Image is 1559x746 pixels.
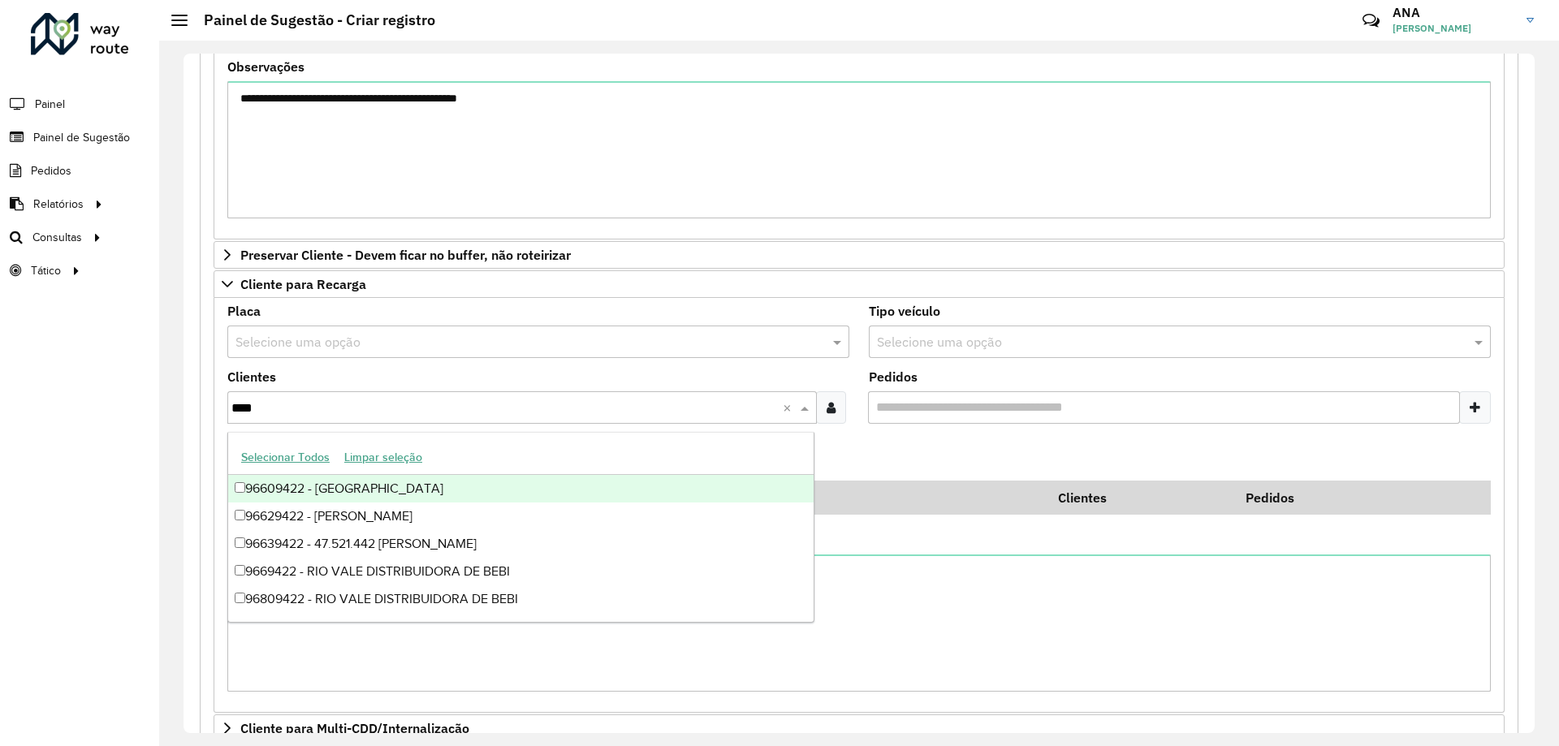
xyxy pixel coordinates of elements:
[214,241,1505,269] a: Preservar Cliente - Devem ficar no buffer, não roteirizar
[621,481,1047,515] th: Código Cliente
[188,11,435,29] h2: Painel de Sugestão - Criar registro
[33,129,130,146] span: Painel de Sugestão
[228,558,814,585] div: 9669422 - RIO VALE DISTRIBUIDORA DE BEBI
[214,270,1505,298] a: Cliente para Recarga
[783,398,797,417] span: Clear all
[228,585,814,613] div: 96809422 - RIO VALE DISTRIBUIDORA DE BEBI
[1393,21,1514,36] span: [PERSON_NAME]
[227,301,261,321] label: Placa
[227,432,814,623] ng-dropdown-panel: Options list
[227,367,276,386] label: Clientes
[1354,3,1388,38] a: Contato Rápido
[31,162,71,179] span: Pedidos
[1393,5,1514,20] h3: ANA
[869,301,940,321] label: Tipo veículo
[31,262,61,279] span: Tático
[227,57,304,76] label: Observações
[33,196,84,213] span: Relatórios
[214,714,1505,742] a: Cliente para Multi-CDD/Internalização
[214,298,1505,714] div: Cliente para Recarga
[234,445,337,470] button: Selecionar Todos
[337,445,430,470] button: Limpar seleção
[240,278,366,291] span: Cliente para Recarga
[228,502,814,530] div: 96629422 - [PERSON_NAME]
[228,530,814,558] div: 96639422 - 47.521.442 [PERSON_NAME]
[1047,481,1234,515] th: Clientes
[32,229,82,246] span: Consultas
[240,248,571,261] span: Preservar Cliente - Devem ficar no buffer, não roteirizar
[1234,481,1422,515] th: Pedidos
[35,96,65,113] span: Painel
[228,475,814,502] div: 96609422 - [GEOGRAPHIC_DATA]
[240,722,469,735] span: Cliente para Multi-CDD/Internalização
[869,367,918,386] label: Pedidos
